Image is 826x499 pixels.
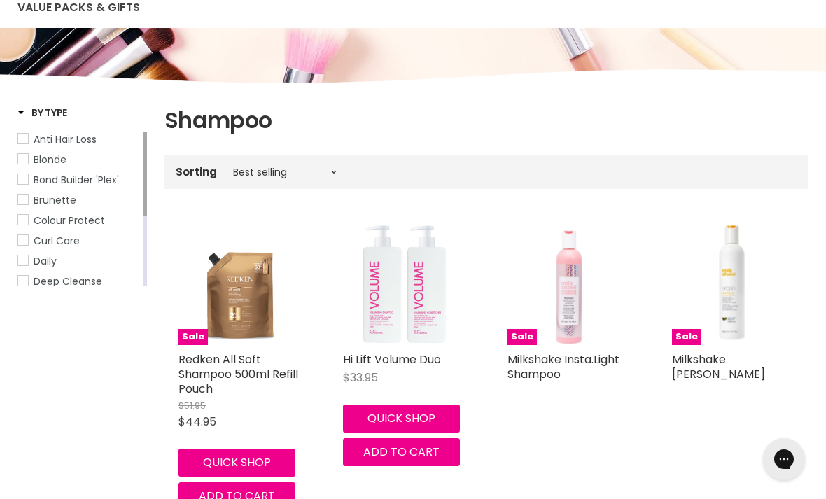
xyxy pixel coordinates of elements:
[34,234,80,248] span: Curl Care
[756,433,812,485] iframe: Gorgias live chat messenger
[178,223,301,345] a: Redken All Soft Shampoo 500ml Refill PouchSale
[672,223,794,345] img: Milkshake Argan Shampoo
[343,351,441,367] a: Hi Lift Volume Duo
[176,166,217,178] label: Sorting
[34,213,105,227] span: Colour Protect
[17,213,141,228] a: Colour Protect
[34,153,66,167] span: Blonde
[343,223,465,345] img: Hi Lift Volume Duo
[178,329,208,345] span: Sale
[507,351,619,382] a: Milkshake Insta.Light Shampoo
[17,132,141,147] a: Anti Hair Loss
[17,253,141,269] a: Daily
[34,173,119,187] span: Bond Builder 'Plex'
[17,152,141,167] a: Blonde
[178,414,216,430] span: $44.95
[17,172,141,188] a: Bond Builder 'Plex'
[178,399,206,412] span: $51.95
[178,223,301,345] img: Redken All Soft Shampoo 500ml Refill Pouch
[363,444,440,460] span: Add to cart
[343,370,378,386] span: $33.95
[343,438,460,466] button: Add to cart
[34,274,102,288] span: Deep Cleanse
[343,405,460,433] button: Quick shop
[672,223,794,345] a: Milkshake Argan ShampooSale
[507,223,630,345] img: Milkshake Insta.Light Shampoo
[178,449,295,477] button: Quick shop
[178,351,298,397] a: Redken All Soft Shampoo 500ml Refill Pouch
[34,193,76,207] span: Brunette
[507,223,630,345] a: Milkshake Insta.Light ShampooSale
[507,329,537,345] span: Sale
[17,274,141,289] a: Deep Cleanse
[164,106,808,135] h1: Shampoo
[672,351,765,382] a: Milkshake [PERSON_NAME]
[672,329,701,345] span: Sale
[17,192,141,208] a: Brunette
[17,233,141,248] a: Curl Care
[17,106,67,120] h3: By Type
[34,132,97,146] span: Anti Hair Loss
[34,254,57,268] span: Daily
